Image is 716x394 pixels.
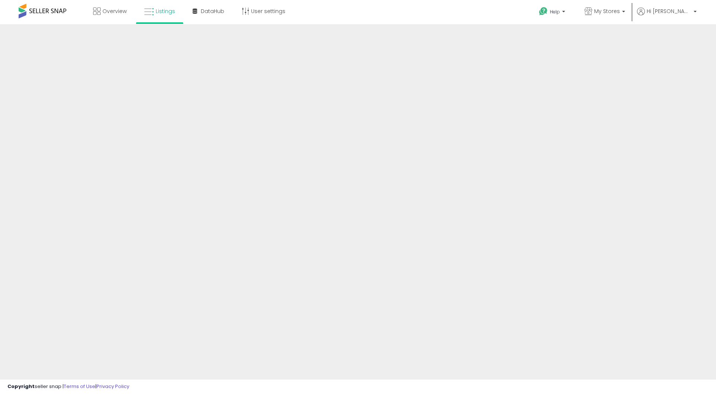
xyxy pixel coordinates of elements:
span: My Stores [594,7,620,15]
span: Help [550,9,560,15]
a: Help [533,1,573,24]
i: Get Help [539,7,548,16]
span: Hi [PERSON_NAME] [647,7,691,15]
a: Hi [PERSON_NAME] [637,7,697,24]
span: Listings [156,7,175,15]
span: DataHub [201,7,224,15]
span: Overview [102,7,127,15]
